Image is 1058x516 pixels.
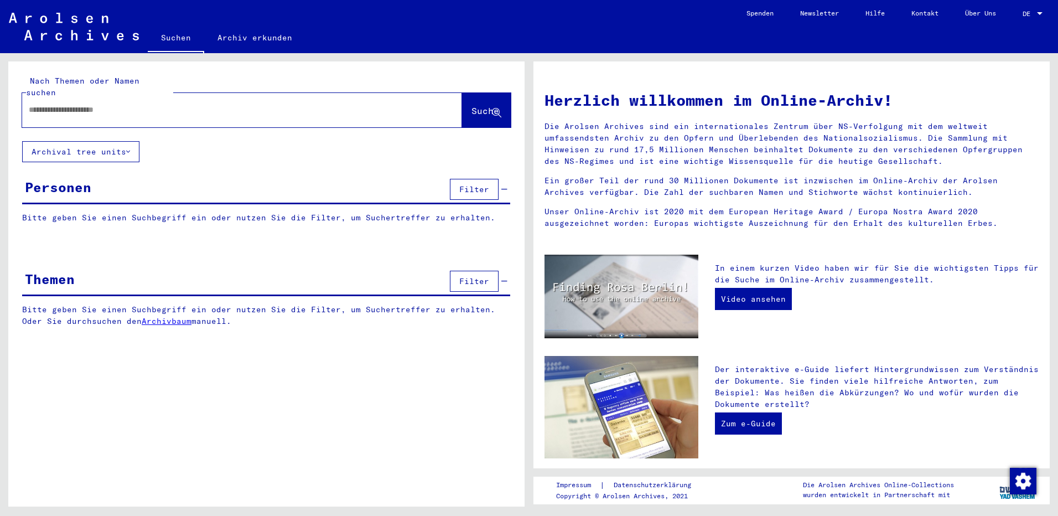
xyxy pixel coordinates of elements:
img: yv_logo.png [997,476,1039,504]
p: Bitte geben Sie einen Suchbegriff ein oder nutzen Sie die Filter, um Suchertreffer zu erhalten. [22,212,510,224]
span: Filter [459,184,489,194]
a: Archiv erkunden [204,24,305,51]
a: Datenschutzerklärung [605,479,704,491]
a: Zum e-Guide [715,412,782,435]
p: In einem kurzen Video haben wir für Sie die wichtigsten Tipps für die Suche im Online-Archiv zusa... [715,262,1039,286]
img: video.jpg [544,255,698,338]
p: Die Arolsen Archives sind ein internationales Zentrum über NS-Verfolgung mit dem weltweit umfasse... [544,121,1039,167]
div: | [556,479,704,491]
div: Zustimmung ändern [1009,467,1036,494]
button: Archival tree units [22,141,139,162]
h1: Herzlich willkommen im Online-Archiv! [544,89,1039,112]
mat-label: Nach Themen oder Namen suchen [26,76,139,97]
p: Unser Online-Archiv ist 2020 mit dem European Heritage Award / Europa Nostra Award 2020 ausgezeic... [544,206,1039,229]
span: DE [1023,10,1035,18]
button: Suche [462,93,511,127]
div: Themen [25,269,75,289]
a: Suchen [148,24,204,53]
button: Filter [450,271,499,292]
p: Bitte geben Sie einen Suchbegriff ein oder nutzen Sie die Filter, um Suchertreffer zu erhalten. O... [22,304,511,327]
span: Suche [471,105,499,116]
p: Ein großer Teil der rund 30 Millionen Dokumente ist inzwischen im Online-Archiv der Arolsen Archi... [544,175,1039,198]
a: Impressum [556,479,600,491]
a: Archivbaum [142,316,191,326]
a: Video ansehen [715,288,792,310]
button: Filter [450,179,499,200]
img: Arolsen_neg.svg [9,13,139,40]
div: Personen [25,177,91,197]
img: eguide.jpg [544,356,698,458]
p: Die Arolsen Archives Online-Collections [803,480,954,490]
p: wurden entwickelt in Partnerschaft mit [803,490,954,500]
span: Filter [459,276,489,286]
p: Der interaktive e-Guide liefert Hintergrundwissen zum Verständnis der Dokumente. Sie finden viele... [715,364,1039,410]
p: Copyright © Arolsen Archives, 2021 [556,491,704,501]
img: Zustimmung ändern [1010,468,1036,494]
